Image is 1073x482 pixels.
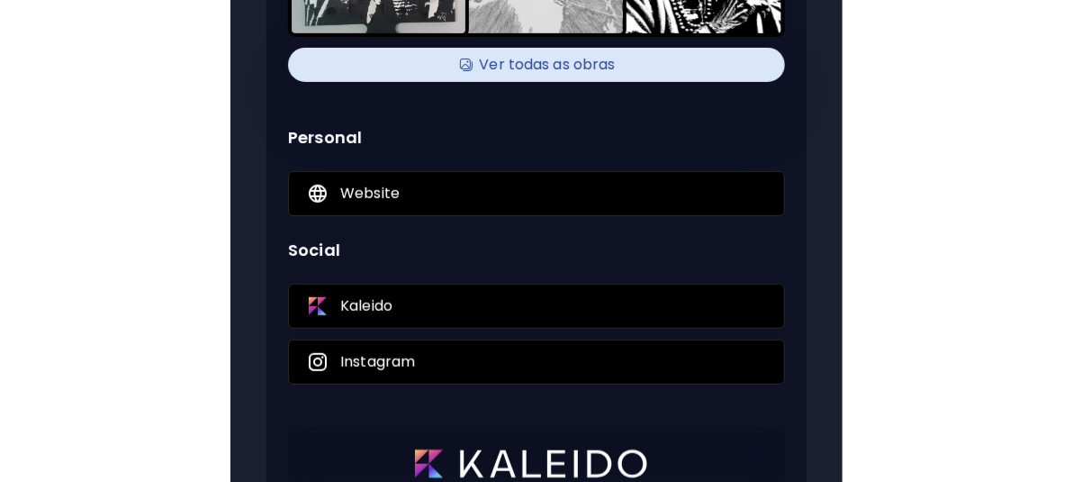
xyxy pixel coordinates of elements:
img: Available [457,51,475,78]
img: Kaleido [307,296,329,317]
p: Kaleido [340,296,392,316]
p: Website [340,184,400,204]
p: Personal [288,125,785,150]
p: Instagram [340,352,415,372]
img: logo [415,450,647,478]
div: AvailableVer todas as obras [288,48,785,82]
p: Social [288,238,785,262]
a: logo [415,450,658,478]
h4: Ver todas as obras [299,51,774,78]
